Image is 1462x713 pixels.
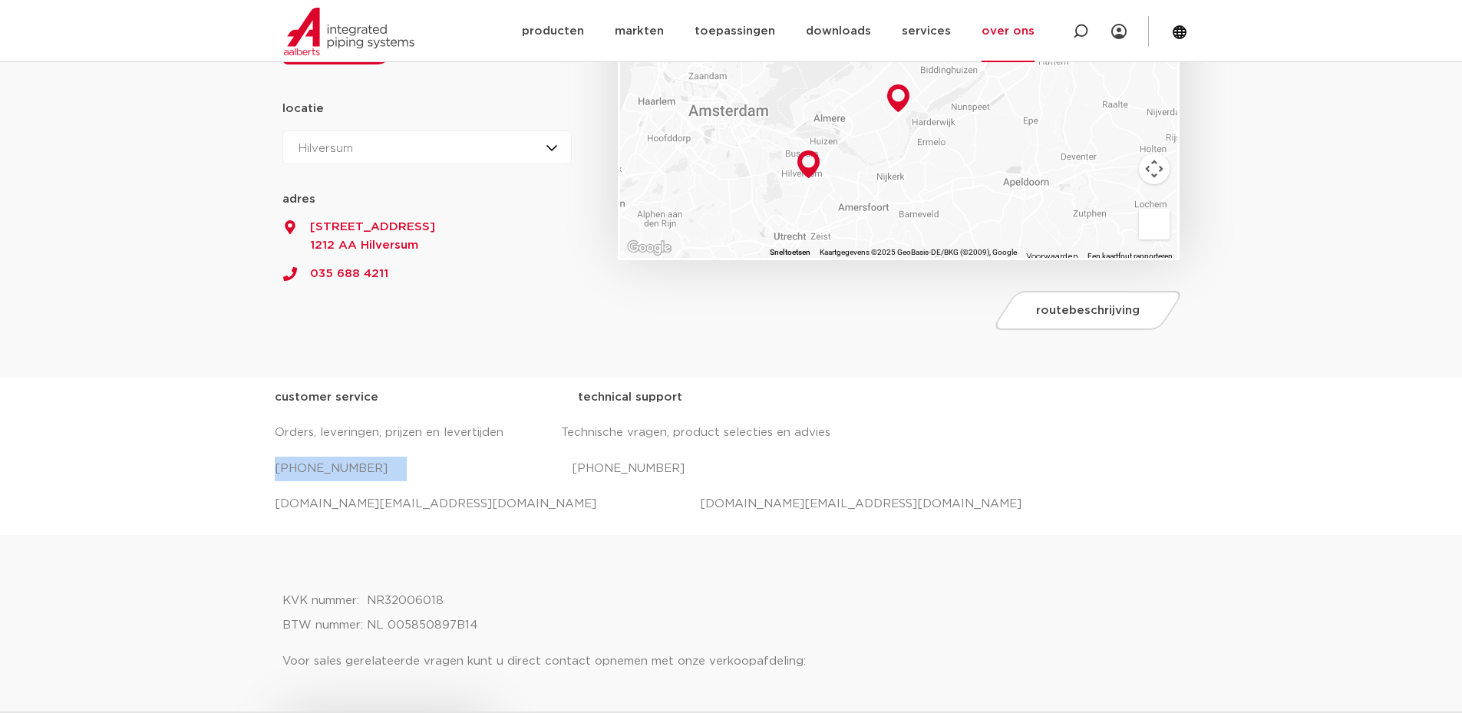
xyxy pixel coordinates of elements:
a: Voorwaarden (wordt geopend in een nieuw tabblad) [1026,253,1078,260]
a: Dit gebied openen in Google Maps (er wordt een nieuw venster geopend) [624,238,675,258]
p: [DOMAIN_NAME][EMAIL_ADDRESS][DOMAIN_NAME] [DOMAIN_NAME][EMAIL_ADDRESS][DOMAIN_NAME] [275,492,1188,517]
button: Sleep Pegman de kaart op om Street View te openen [1139,209,1170,239]
span: routebeschrijving [1036,305,1140,316]
button: Bedieningsopties voor de kaartweergave [1139,153,1170,184]
p: Voor sales gerelateerde vragen kunt u direct contact opnemen met onze verkoopafdeling: [282,649,1180,674]
a: Een kaartfout rapporteren [1087,252,1173,260]
a: contact [278,28,410,64]
p: [PHONE_NUMBER] [PHONE_NUMBER] [275,457,1188,481]
span: Kaartgegevens ©2025 GeoBasis-DE/BKG (©2009), Google [820,248,1017,256]
p: Orders, leveringen, prijzen en levertijden Technische vragen, product selecties en advies [275,421,1188,445]
p: KVK nummer: NR32006018 BTW nummer: NL 005850897B14 [282,589,1180,638]
a: routebeschrijving [992,291,1185,330]
strong: customer service technical support [275,391,682,403]
span: Hilversum [299,143,353,154]
button: Sneltoetsen [770,247,810,258]
img: Google [624,238,675,258]
strong: locatie [282,103,324,114]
